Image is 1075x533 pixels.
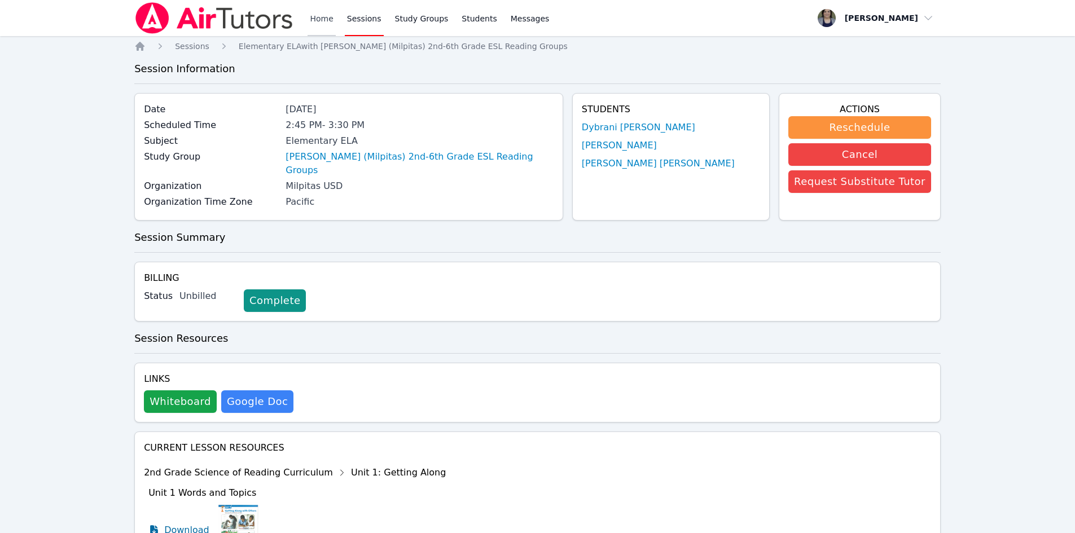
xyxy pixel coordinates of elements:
label: Study Group [144,150,279,164]
div: Elementary ELA [286,134,553,148]
label: Organization [144,179,279,193]
h3: Session Information [134,61,941,77]
h4: Students [582,103,760,116]
label: Status [144,289,173,303]
a: Sessions [175,41,209,52]
div: Pacific [286,195,553,209]
h3: Session Resources [134,331,941,346]
button: Request Substitute Tutor [788,170,931,193]
a: Dybrani [PERSON_NAME] [582,121,695,134]
span: Sessions [175,42,209,51]
div: 2:45 PM - 3:30 PM [286,118,553,132]
a: [PERSON_NAME] (Milpitas) 2nd-6th Grade ESL Reading Groups [286,150,553,177]
div: Milpitas USD [286,179,553,193]
div: 2nd Grade Science of Reading Curriculum Unit 1: Getting Along [144,464,446,482]
a: Elementary ELAwith [PERSON_NAME] (Milpitas) 2nd-6th Grade ESL Reading Groups [239,41,568,52]
h4: Billing [144,271,931,285]
button: Cancel [788,143,931,166]
h4: Links [144,372,293,386]
nav: Breadcrumb [134,41,941,52]
label: Organization Time Zone [144,195,279,209]
label: Subject [144,134,279,148]
a: [PERSON_NAME] [PERSON_NAME] [582,157,735,170]
label: Scheduled Time [144,118,279,132]
h3: Session Summary [134,230,941,245]
img: Air Tutors [134,2,294,34]
h4: Current Lesson Resources [144,441,931,455]
button: Reschedule [788,116,931,139]
a: Complete [244,289,306,312]
div: Unbilled [179,289,235,303]
button: Whiteboard [144,390,217,413]
h4: Actions [788,103,931,116]
div: [DATE] [286,103,553,116]
a: [PERSON_NAME] [582,139,657,152]
span: Unit 1 Words and Topics [148,487,256,498]
span: Messages [511,13,550,24]
label: Date [144,103,279,116]
a: Google Doc [221,390,293,413]
span: Elementary ELA with [PERSON_NAME] (Milpitas) 2nd-6th Grade ESL Reading Groups [239,42,568,51]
